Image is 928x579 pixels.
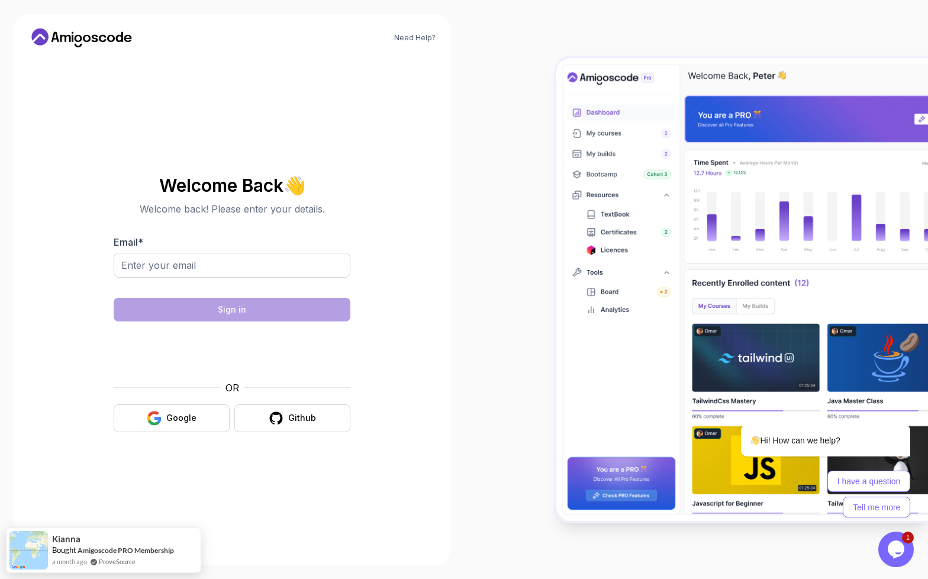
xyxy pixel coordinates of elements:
[234,404,350,432] button: Github
[114,236,143,248] label: Email *
[282,172,308,197] span: 👋
[114,202,350,216] p: Welcome back! Please enter your details.
[143,329,321,374] iframe: Widget containing checkbox for hCaptcha security challenge
[99,557,136,567] a: ProveSource
[28,28,135,47] a: Home link
[114,176,350,195] h2: Welcome Back
[556,58,928,521] img: Amigoscode Dashboard
[288,412,316,424] div: Github
[9,531,48,570] img: provesource social proof notification image
[114,404,230,432] button: Google
[225,381,239,395] p: OR
[78,546,174,555] a: Amigoscode PRO Membership
[114,298,350,321] button: Sign in
[52,545,76,555] span: Bought
[394,33,436,43] a: Need Help?
[52,534,80,544] span: Kianna
[114,253,350,278] input: Enter your email
[52,557,87,567] span: a month ago
[878,532,916,567] iframe: chat widget
[218,304,246,316] div: Sign in
[703,317,916,526] iframe: chat widget
[166,412,196,424] div: Google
